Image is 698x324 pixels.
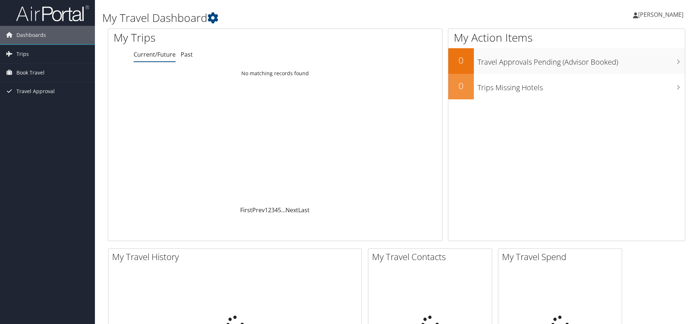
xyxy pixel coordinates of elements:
span: Travel Approval [16,82,55,100]
h2: My Travel History [112,251,361,263]
span: [PERSON_NAME] [638,11,683,19]
span: Dashboards [16,26,46,44]
h2: My Travel Contacts [372,251,492,263]
h1: My Action Items [448,30,685,45]
td: No matching records found [108,67,442,80]
a: Current/Future [134,50,176,58]
h2: 0 [448,54,474,66]
a: 0Trips Missing Hotels [448,74,685,99]
a: 5 [278,206,281,214]
a: Past [181,50,193,58]
a: 3 [271,206,275,214]
a: [PERSON_NAME] [633,4,691,26]
a: 1 [265,206,268,214]
span: Trips [16,45,29,63]
h1: My Trips [114,30,298,45]
a: Next [285,206,298,214]
img: airportal-logo.png [16,5,89,22]
span: Book Travel [16,64,45,82]
h3: Travel Approvals Pending (Advisor Booked) [478,53,685,67]
h1: My Travel Dashboard [102,10,495,26]
a: 2 [268,206,271,214]
a: 4 [275,206,278,214]
h3: Trips Missing Hotels [478,79,685,93]
h2: 0 [448,80,474,92]
span: … [281,206,285,214]
a: Last [298,206,310,214]
h2: My Travel Spend [502,251,622,263]
a: First [240,206,252,214]
a: Prev [252,206,265,214]
a: 0Travel Approvals Pending (Advisor Booked) [448,48,685,74]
